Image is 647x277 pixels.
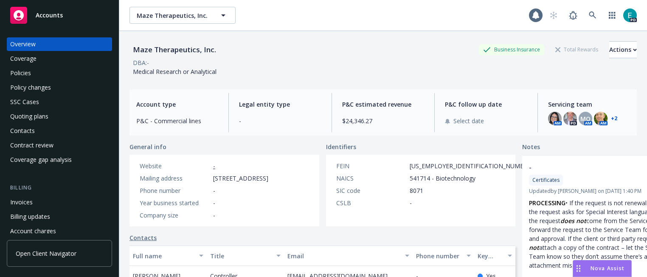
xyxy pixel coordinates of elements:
div: Overview [10,37,36,51]
em: does not [560,217,586,225]
div: Invoices [10,195,33,209]
a: Invoices [7,195,112,209]
button: Email [284,246,413,266]
div: Total Rewards [551,44,602,55]
a: Accounts [7,3,112,27]
a: Search [584,7,601,24]
span: Select date [453,116,484,125]
img: photo [623,8,637,22]
div: Company size [140,211,210,220]
div: CSLB [336,198,406,207]
div: Account charges [10,224,56,238]
img: photo [548,112,562,125]
a: Policy changes [7,81,112,94]
a: Account charges [7,224,112,238]
button: Maze Therapeutics, Inc. [129,7,236,24]
div: Billing updates [10,210,50,223]
div: NAICS [336,174,406,183]
span: P&C - Commercial lines [136,116,218,125]
div: Maze Therapeutics, Inc. [129,44,219,55]
span: MQ [580,114,591,123]
a: Coverage [7,52,112,65]
div: Website [140,161,210,170]
a: Contacts [129,233,157,242]
span: Open Client Navigator [16,249,76,258]
span: Certificates [532,176,560,184]
div: Phone number [140,186,210,195]
span: Identifiers [326,142,356,151]
a: Switch app [604,7,621,24]
div: Actions [609,42,637,58]
button: Actions [609,41,637,58]
img: photo [594,112,608,125]
a: Contacts [7,124,112,138]
span: Legal entity type [239,100,321,109]
div: Policy changes [10,81,51,94]
div: Title [210,252,271,260]
div: DBA: - [133,58,149,67]
span: Nova Assist [591,265,624,272]
span: - [410,198,412,207]
div: Full name [133,252,194,260]
div: SIC code [336,186,406,195]
span: Account type [136,100,218,109]
span: $24,346.27 [342,116,424,125]
div: Contacts [10,124,35,138]
img: photo [563,112,577,125]
span: - [213,211,215,220]
div: Business Insurance [479,44,544,55]
div: Key contact [478,252,503,260]
span: Maze Therapeutics, Inc. [137,11,210,20]
span: - [239,116,321,125]
a: SSC Cases [7,95,112,109]
a: Overview [7,37,112,51]
button: Phone number [413,246,474,266]
a: Contract review [7,138,112,152]
span: 541714 - Biotechnology [410,174,475,183]
div: Drag to move [573,260,584,277]
span: Notes [522,142,540,153]
span: P&C follow up date [445,100,527,109]
span: - [213,186,215,195]
span: [US_EMPLOYER_IDENTIFICATION_NUMBER] [410,161,534,170]
div: Coverage [10,52,37,65]
strong: PROCESSING [529,199,565,207]
div: Phone number [416,252,461,260]
span: Medical Research or Analytical [133,68,217,76]
div: FEIN [336,161,406,170]
span: 8071 [410,186,423,195]
div: Contract review [10,138,53,152]
div: Year business started [140,198,210,207]
a: Start snowing [545,7,562,24]
div: Email [287,252,400,260]
a: Report a Bug [565,7,582,24]
div: Quoting plans [10,110,48,123]
div: Mailing address [140,174,210,183]
a: Coverage gap analysis [7,153,112,167]
span: - [213,198,215,207]
div: Billing [7,184,112,192]
span: [STREET_ADDRESS] [213,174,268,183]
a: Quoting plans [7,110,112,123]
span: Accounts [36,12,63,19]
a: Policies [7,66,112,80]
a: - [213,162,215,170]
span: General info [129,142,166,151]
button: Key contact [474,246,515,266]
span: Servicing team [548,100,630,109]
button: Full name [129,246,207,266]
a: +2 [611,116,617,121]
button: Title [207,246,284,266]
a: Billing updates [7,210,112,223]
span: P&C estimated revenue [342,100,424,109]
div: Policies [10,66,31,80]
div: SSC Cases [10,95,39,109]
button: Nova Assist [573,260,632,277]
div: Coverage gap analysis [10,153,72,167]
